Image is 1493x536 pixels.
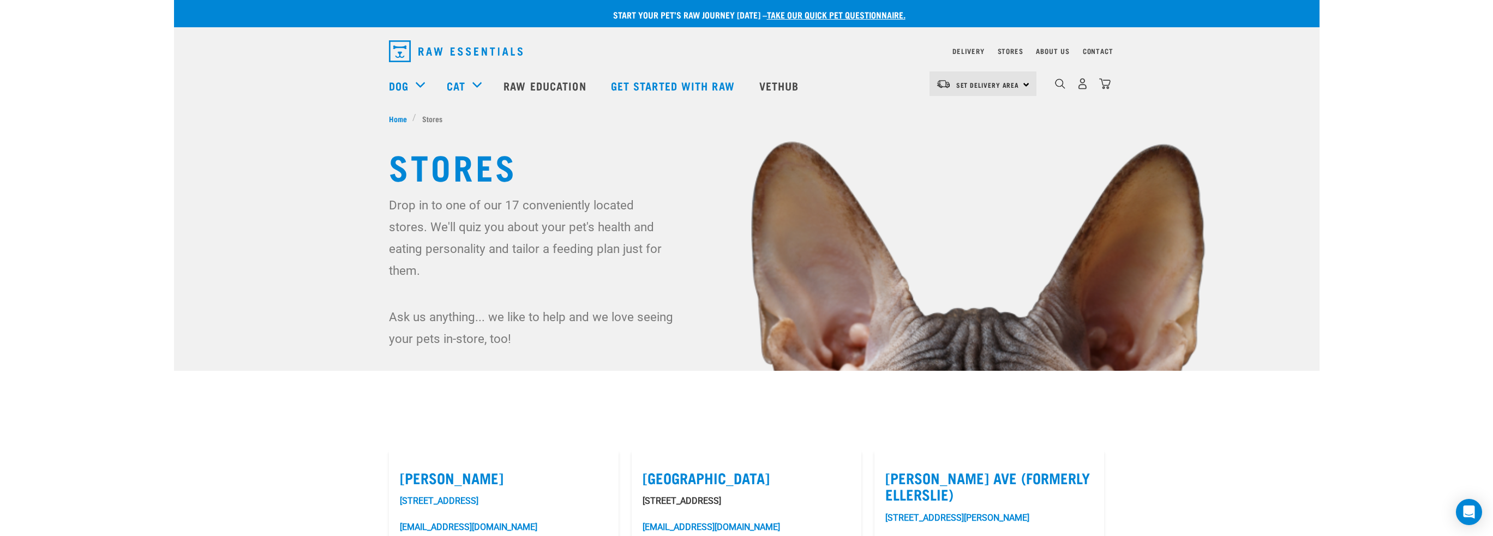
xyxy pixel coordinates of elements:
img: home-icon@2x.png [1099,78,1111,89]
h1: Stores [389,146,1105,185]
a: Vethub [748,64,813,107]
a: take our quick pet questionnaire. [767,12,906,17]
p: [STREET_ADDRESS] [643,495,850,508]
p: Drop in to one of our 17 conveniently located stores. We'll quiz you about your pet's health and ... [389,194,675,281]
p: Ask us anything... we like to help and we love seeing your pets in-store, too! [389,306,675,350]
a: [STREET_ADDRESS] [400,496,478,506]
a: Stores [998,49,1023,53]
img: Raw Essentials Logo [389,40,523,62]
span: Set Delivery Area [956,83,1020,87]
div: Open Intercom Messenger [1456,499,1482,525]
label: [GEOGRAPHIC_DATA] [643,469,850,486]
a: Get started with Raw [600,64,748,107]
label: [PERSON_NAME] Ave (Formerly Ellerslie) [885,469,1093,503]
a: [EMAIL_ADDRESS][DOMAIN_NAME] [643,522,780,532]
a: [STREET_ADDRESS][PERSON_NAME] [885,513,1029,523]
nav: dropdown navigation [174,64,1320,107]
p: Start your pet’s raw journey [DATE] – [182,8,1328,21]
nav: dropdown navigation [380,36,1113,67]
a: Raw Education [493,64,599,107]
a: Home [389,113,413,124]
label: [PERSON_NAME] [400,469,608,486]
a: About Us [1036,49,1069,53]
a: Dog [389,77,409,94]
nav: breadcrumbs [389,113,1105,124]
a: Delivery [952,49,984,53]
span: Home [389,113,407,124]
a: Cat [447,77,465,94]
a: Contact [1083,49,1113,53]
img: home-icon-1@2x.png [1055,79,1065,89]
a: [EMAIL_ADDRESS][DOMAIN_NAME] [400,522,537,532]
img: user.png [1077,78,1088,89]
img: van-moving.png [936,79,951,89]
